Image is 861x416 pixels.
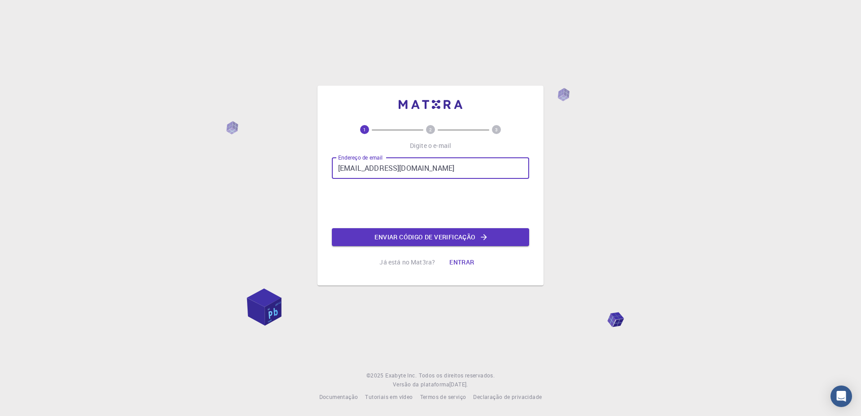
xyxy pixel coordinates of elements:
[338,154,383,161] font: Endereço de email
[473,393,542,402] a: Declaração de privacidade
[466,381,468,388] font: .
[319,393,358,402] a: Documentação
[393,381,449,388] font: Versão da plataforma
[495,126,498,133] text: 3
[332,228,529,246] button: Enviar código de verificação
[449,258,474,266] font: Entrar
[419,372,495,379] font: Todos os direitos reservados.
[366,372,370,379] font: ©
[410,141,451,150] font: Digite o e-mail
[362,186,499,221] iframe: reCAPTCHA
[363,126,366,133] text: 1
[365,393,413,400] font: Tutoriais em vídeo
[420,393,466,400] font: Termos de serviço
[473,393,542,400] font: Declaração de privacidade
[370,372,384,379] font: 2025
[420,393,466,402] a: Termos de serviço
[379,258,435,266] font: Já está no Mat3ra?
[429,126,432,133] text: 2
[374,233,475,241] font: Enviar código de verificação
[442,253,481,271] button: Entrar
[365,393,413,402] a: Tutoriais em vídeo
[831,386,852,407] div: Open Intercom Messenger
[449,381,466,388] font: [DATE]
[385,372,417,379] font: Exabyte Inc.
[319,393,358,400] font: Documentação
[449,380,468,389] a: [DATE].
[385,371,417,380] a: Exabyte Inc.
